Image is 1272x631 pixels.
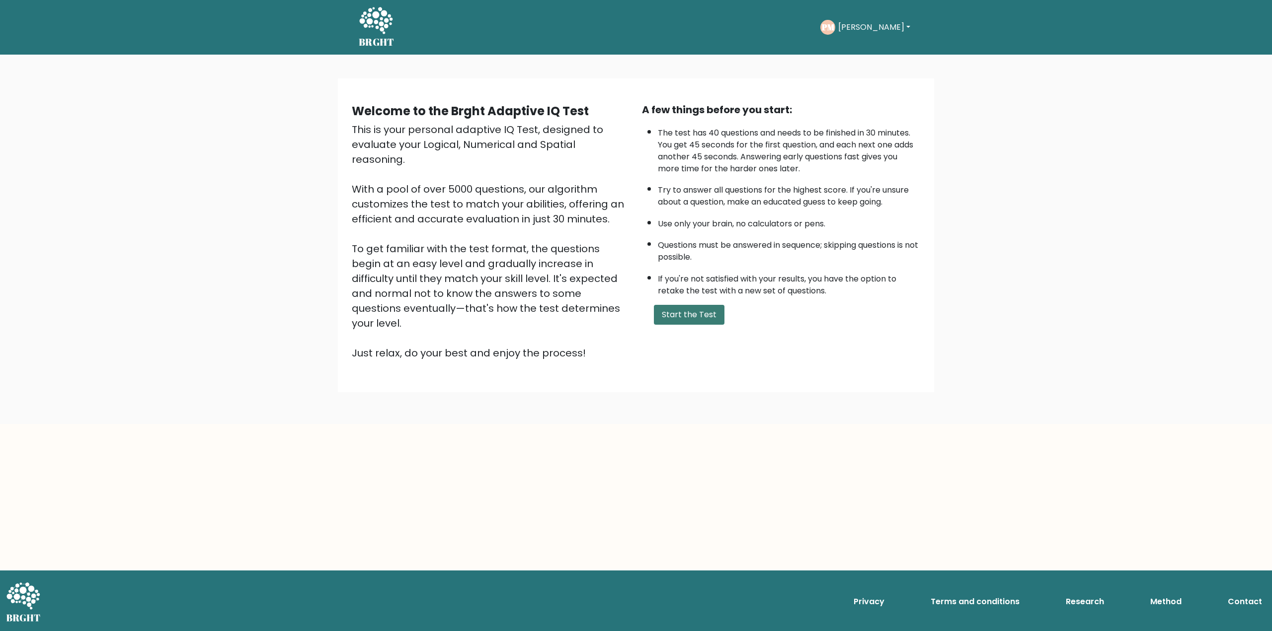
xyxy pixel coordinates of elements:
li: Try to answer all questions for the highest score. If you're unsure about a question, make an edu... [658,179,920,208]
li: The test has 40 questions and needs to be finished in 30 minutes. You get 45 seconds for the firs... [658,122,920,175]
li: Use only your brain, no calculators or pens. [658,213,920,230]
li: Questions must be answered in sequence; skipping questions is not possible. [658,234,920,263]
text: PM [821,21,834,33]
li: If you're not satisfied with your results, you have the option to retake the test with a new set ... [658,268,920,297]
a: Research [1062,592,1108,612]
h5: BRGHT [359,36,395,48]
a: Terms and conditions [927,592,1024,612]
a: Method [1146,592,1186,612]
b: Welcome to the Brght Adaptive IQ Test [352,103,589,119]
div: A few things before you start: [642,102,920,117]
div: This is your personal adaptive IQ Test, designed to evaluate your Logical, Numerical and Spatial ... [352,122,630,360]
a: Contact [1224,592,1266,612]
button: Start the Test [654,305,724,325]
a: Privacy [850,592,888,612]
button: [PERSON_NAME] [835,21,913,34]
a: BRGHT [359,4,395,51]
